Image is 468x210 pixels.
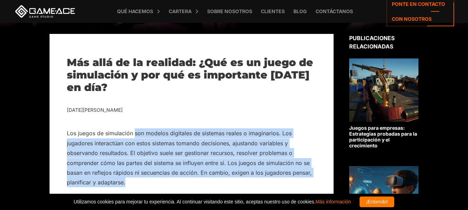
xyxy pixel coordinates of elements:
[261,8,285,14] font: Clientes
[349,125,417,148] font: Juegos para empresas: Estrategias probadas para la participación y el crecimiento
[349,58,418,122] img: Relacionado
[349,35,395,50] font: Publicaciones relacionadas
[366,199,388,204] font: ¡Entiendo!
[74,199,316,204] font: Utilizamos cookies para mejorar tu experiencia. Al continuar visitando este sitio, aceptas nuestr...
[316,8,353,14] font: Contáctanos
[67,56,313,94] font: Más allá de la realidad: ¿Qué es un juego de simulación y por qué es importante [DATE] en día?
[293,8,307,14] font: Blog
[169,8,192,14] font: Cartera
[316,199,351,204] a: Más información
[117,8,153,14] font: Qué hacemos
[67,107,123,113] font: [DATE][PERSON_NAME]
[67,130,312,186] font: Los juegos de simulación son modelos digitales de sistemas reales o imaginarios. Los jugadores in...
[207,8,252,14] font: Sobre nosotros
[349,58,418,148] a: Juegos para empresas: Estrategias probadas para la participación y el crecimiento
